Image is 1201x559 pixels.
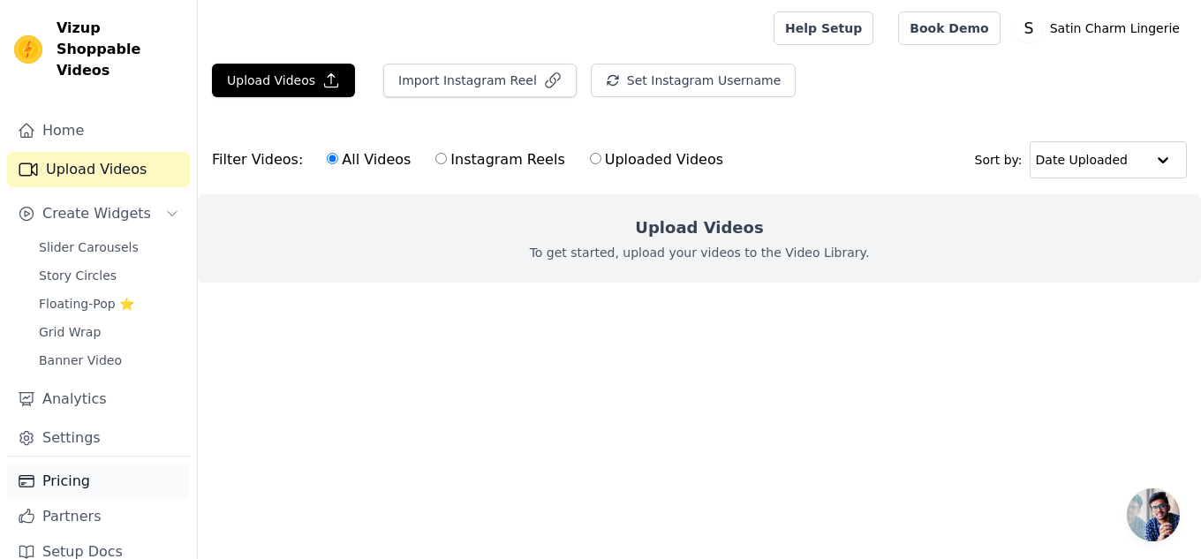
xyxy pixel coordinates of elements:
[530,244,870,261] p: To get started, upload your videos to the Video Library.
[898,11,1000,45] a: Book Demo
[39,323,101,341] span: Grid Wrap
[1043,12,1187,44] p: Satin Charm Lingerie
[434,148,565,171] label: Instagram Reels
[590,153,601,164] input: Uploaded Videos
[39,351,122,369] span: Banner Video
[7,196,190,231] button: Create Widgets
[7,464,190,499] a: Pricing
[28,291,190,316] a: Floating-Pop ⭐
[435,153,447,164] input: Instagram Reels
[7,113,190,148] a: Home
[28,235,190,260] a: Slider Carousels
[383,64,577,97] button: Import Instagram Reel
[28,348,190,373] a: Banner Video
[975,141,1188,178] div: Sort by:
[774,11,873,45] a: Help Setup
[28,263,190,288] a: Story Circles
[212,64,355,97] button: Upload Videos
[39,238,139,256] span: Slider Carousels
[212,140,733,180] div: Filter Videos:
[1023,19,1033,37] text: S
[635,215,763,240] h2: Upload Videos
[7,499,190,534] a: Partners
[1127,488,1180,541] div: Open chat
[7,420,190,456] a: Settings
[591,64,796,97] button: Set Instagram Username
[57,18,183,81] span: Vizup Shoppable Videos
[326,148,412,171] label: All Videos
[7,381,190,417] a: Analytics
[7,152,190,187] a: Upload Videos
[28,320,190,344] a: Grid Wrap
[39,295,134,313] span: Floating-Pop ⭐
[42,203,151,224] span: Create Widgets
[327,153,338,164] input: All Videos
[589,148,724,171] label: Uploaded Videos
[1015,12,1187,44] button: S Satin Charm Lingerie
[39,267,117,284] span: Story Circles
[14,35,42,64] img: Vizup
